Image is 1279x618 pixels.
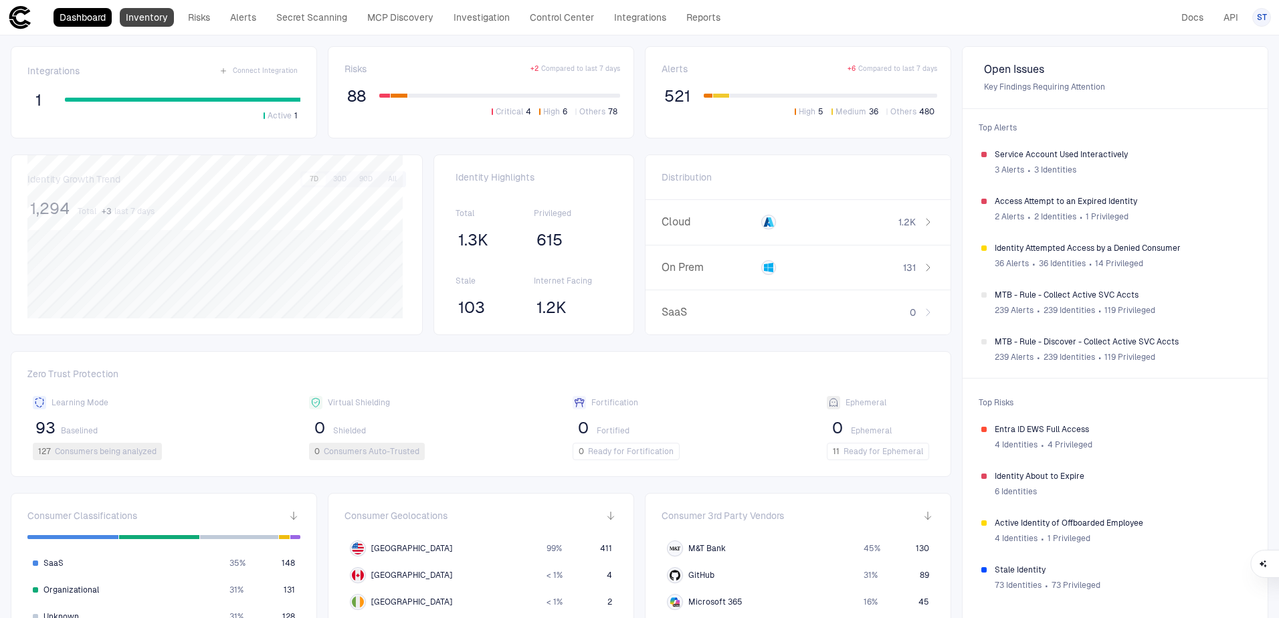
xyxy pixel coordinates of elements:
span: SaaS [662,306,752,319]
span: 14 Privileged [1095,258,1143,269]
button: 30D [328,173,352,185]
button: Medium36 [829,106,881,118]
span: ∙ [1027,207,1031,227]
span: ∙ [1027,160,1031,180]
button: Active1 [261,110,300,122]
span: 5 [818,106,823,117]
span: ∙ [1088,253,1093,274]
span: 4 [607,570,612,581]
span: 1.2K [898,216,916,228]
span: Active [268,110,292,121]
span: 93 [35,418,56,438]
span: 4 [526,106,531,117]
span: < 1 % [547,570,563,581]
span: Identity Growth Trend [27,173,120,185]
span: ∙ [1044,575,1049,595]
span: Identity About to Expire [995,471,1249,482]
span: ST [1257,12,1267,23]
span: Fortification [591,397,638,408]
span: 411 [600,543,612,554]
span: 3 Identities [1034,165,1076,175]
span: 0 [579,446,584,457]
div: GitHub [670,570,680,581]
span: Total [456,208,534,219]
span: High [799,106,815,117]
span: 4 Identities [995,439,1038,450]
a: Control Center [524,8,600,27]
span: Cloud [662,215,752,229]
span: Stale [456,276,534,286]
div: Microsoft 365 [670,597,680,607]
span: < 1 % [547,597,563,607]
a: Dashboard [54,8,112,27]
button: High6 [536,106,570,118]
span: Service Account Used Interactively [995,149,1249,160]
button: 0Ready for Fortification [573,443,680,460]
span: 31 % [864,570,878,581]
span: Privileged [534,208,612,219]
span: 6 Identities [995,486,1037,497]
button: 0 [573,417,594,439]
span: 2 Alerts [995,211,1024,222]
button: 615 [534,229,565,251]
span: MTB - Rule - Discover - Collect Active SVC Accts [995,336,1249,347]
button: 93 [33,417,58,439]
a: Investigation [448,8,516,27]
span: 1.3K [458,230,488,250]
span: + 3 [102,206,112,217]
span: 0 [910,306,916,318]
span: 131 [903,262,916,274]
span: 36 [869,106,878,117]
button: 1 [27,90,49,111]
span: 36 Alerts [995,258,1029,269]
span: Critical [496,106,523,117]
span: 131 [284,585,295,595]
span: 45 % [864,543,880,554]
span: 45 [918,597,929,607]
span: ∙ [1040,528,1045,548]
button: 7D [302,173,326,185]
span: Shielded [333,425,366,436]
span: Internet Facing [534,276,612,286]
button: 0 [309,417,330,439]
img: IE [352,596,364,608]
span: 239 Alerts [995,305,1034,316]
button: 88 [345,86,369,107]
span: Ready for Ephemeral [844,446,923,457]
span: Connect Integration [233,66,298,76]
span: + 6 [848,64,856,74]
span: Fortified [597,425,629,436]
a: MCP Discovery [361,8,439,27]
span: 2 [607,597,612,607]
span: ∙ [1098,347,1102,367]
a: Integrations [608,8,672,27]
span: [GEOGRAPHIC_DATA] [371,543,452,554]
span: 1,294 [30,199,70,219]
span: Consumer Geolocations [345,510,448,522]
span: 11 [833,446,840,457]
span: 1 Privileged [1086,211,1128,222]
span: 1 [294,110,298,121]
span: Zero Trust Protection [27,368,934,385]
button: 1.3K [456,229,491,251]
button: 0 [827,417,848,439]
span: 130 [916,543,929,554]
span: GitHub [688,570,714,581]
button: 103 [456,297,488,318]
span: 4 Identities [995,533,1038,544]
span: Total [78,206,96,217]
span: Medium [835,106,866,117]
span: 35 % [229,558,245,569]
span: Ephemeral [846,397,886,408]
span: 119 Privileged [1104,352,1155,363]
span: Microsoft 365 [688,597,743,607]
span: [GEOGRAPHIC_DATA] [371,570,452,581]
span: Identity Attempted Access by a Denied Consumer [995,243,1249,253]
span: Entra ID EWS Full Access [995,424,1249,435]
span: 103 [458,298,485,318]
span: On Prem [662,261,752,274]
span: ∙ [1079,207,1084,227]
button: 11Ready for Ephemeral [827,443,929,460]
a: API [1217,8,1244,27]
span: Consumer 3rd Party Vendors [662,510,784,522]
